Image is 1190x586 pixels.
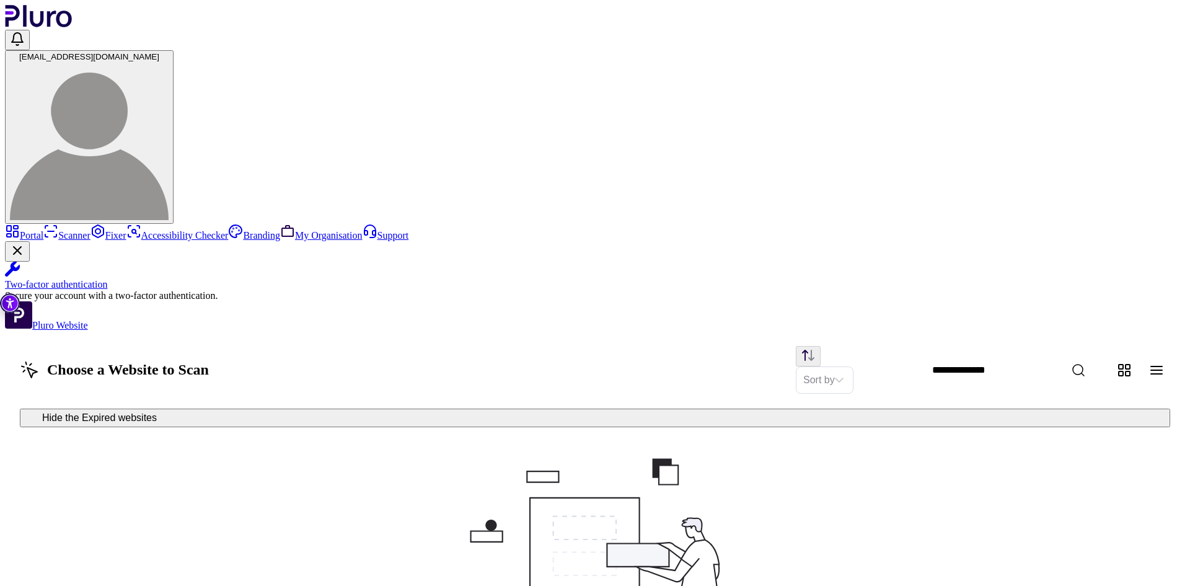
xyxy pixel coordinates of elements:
a: Branding [228,230,280,241]
h1: Choose a Website to Scan [20,360,209,380]
button: Change sorting direction [796,346,821,366]
a: Two-factor authentication [5,262,1185,290]
a: Logo [5,19,73,29]
button: Change content view type to grid [1111,357,1138,384]
a: My Organisation [280,230,363,241]
input: Website Search [922,357,1135,383]
a: Portal [5,230,43,241]
button: [EMAIL_ADDRESS][DOMAIN_NAME]sky1@webspark.com [5,50,174,224]
button: Close Two-factor authentication notification [5,241,30,262]
button: Change content view type to table [1143,357,1170,384]
div: Set sorting [796,366,853,394]
span: [EMAIL_ADDRESS][DOMAIN_NAME] [19,52,159,61]
div: Secure your account with a two-factor authentication. [5,290,1185,301]
a: Open Pluro Website [5,320,88,331]
a: Fixer [90,230,126,241]
img: sky1@webspark.com [10,61,169,220]
div: Two-factor authentication [5,279,1185,290]
button: Hide the Expired websites [20,409,1170,427]
a: Scanner [43,230,90,241]
a: Support [363,230,409,241]
a: Accessibility Checker [126,230,229,241]
button: Open notifications, you have 0 new notifications [5,30,30,50]
aside: Sidebar menu [5,224,1185,331]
